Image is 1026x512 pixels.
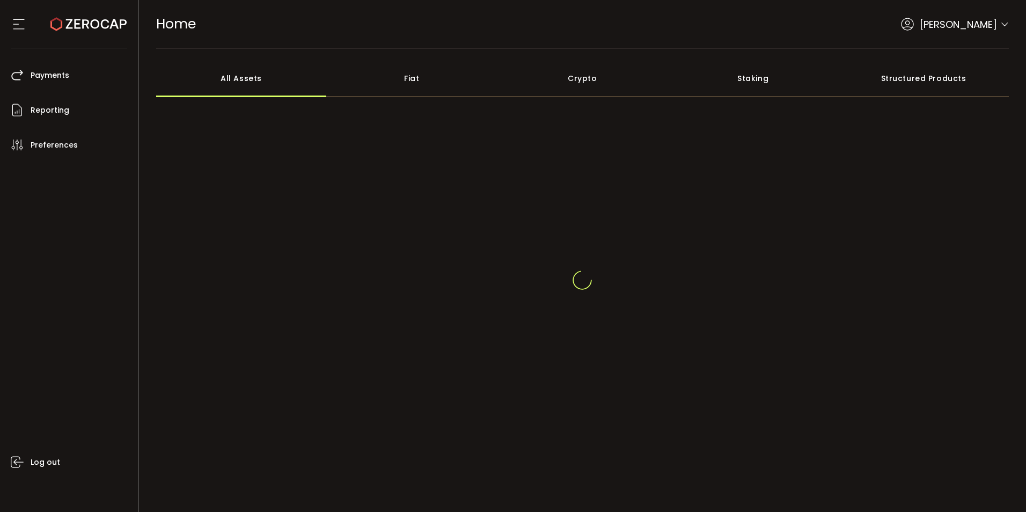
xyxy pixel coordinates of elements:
[668,60,838,97] div: Staking
[31,68,69,83] span: Payments
[920,17,997,32] span: [PERSON_NAME]
[326,60,497,97] div: Fiat
[31,455,60,470] span: Log out
[31,103,69,118] span: Reporting
[497,60,668,97] div: Crypto
[838,60,1009,97] div: Structured Products
[156,14,196,33] span: Home
[31,137,78,153] span: Preferences
[156,60,327,97] div: All Assets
